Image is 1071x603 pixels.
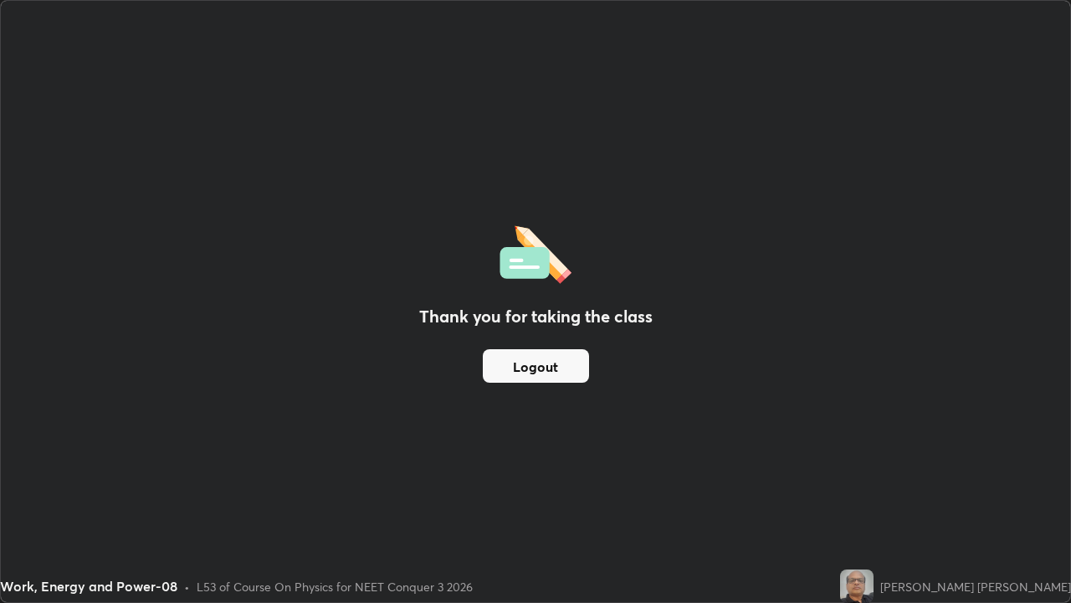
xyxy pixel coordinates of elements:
[840,569,874,603] img: 6d8922c71edb4d2f9cf14d969731cb53.jpg
[483,349,589,383] button: Logout
[500,220,571,284] img: offlineFeedback.1438e8b3.svg
[197,578,473,595] div: L53 of Course On Physics for NEET Conquer 3 2026
[184,578,190,595] div: •
[419,304,653,329] h2: Thank you for taking the class
[880,578,1071,595] div: [PERSON_NAME] [PERSON_NAME]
